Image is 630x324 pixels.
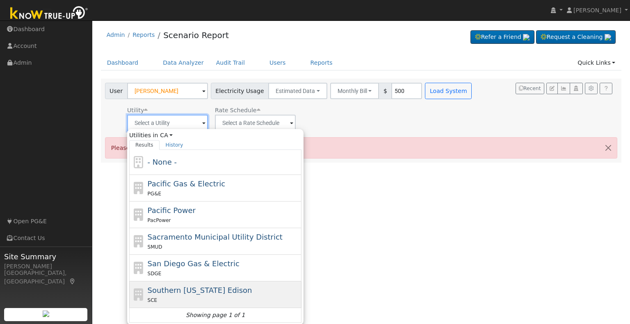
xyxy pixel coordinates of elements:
[148,191,161,197] span: PG&E
[148,206,196,215] span: Pacific Power
[148,271,162,276] span: SDGE
[127,115,208,131] input: Select a Utility
[132,32,155,38] a: Reports
[573,7,621,14] span: [PERSON_NAME]
[148,233,283,241] span: Sacramento Municipal Utility District
[585,83,598,94] button: Settings
[211,83,269,99] span: Electricity Usage
[557,83,570,94] button: Multi-Series Graph
[536,30,616,44] a: Request a Cleaning
[215,115,296,131] input: Select a Rate Schedule
[148,297,157,303] span: SCE
[160,131,173,140] a: CA
[107,32,125,38] a: Admin
[129,140,160,150] a: Results
[148,158,177,166] span: - None -
[605,34,611,41] img: retrieve
[43,310,49,317] img: retrieve
[4,251,88,262] span: Site Summary
[330,83,379,99] button: Monthly Bill
[157,55,210,70] a: Data Analyzer
[304,55,339,70] a: Reports
[600,138,617,158] button: Close
[105,83,128,99] span: User
[600,83,612,94] a: Help Link
[4,262,88,271] div: [PERSON_NAME]
[111,145,226,151] span: Please select a utility and rate schedule
[470,30,534,44] a: Refer a Friend
[148,286,252,295] span: Southern [US_STATE] Edison
[425,83,472,99] button: Load System
[210,55,251,70] a: Audit Trail
[570,83,582,94] button: Login As
[129,131,301,140] span: Utilities in
[4,269,88,286] div: [GEOGRAPHIC_DATA], [GEOGRAPHIC_DATA]
[268,83,327,99] button: Estimated Data
[263,55,292,70] a: Users
[523,34,530,41] img: retrieve
[163,30,229,40] a: Scenario Report
[6,5,92,23] img: Know True-Up
[127,106,208,115] div: Utility
[148,179,225,188] span: Pacific Gas & Electric
[379,83,392,99] span: $
[571,55,621,70] a: Quick Links
[546,83,558,94] button: Edit User
[148,218,171,223] span: PacPower
[516,83,544,94] button: Recent
[186,311,245,319] i: Showing page 1 of 1
[127,83,208,99] input: Select a User
[148,244,162,250] span: SMUD
[148,259,240,268] span: San Diego Gas & Electric
[215,107,260,113] span: Alias: None
[160,140,189,150] a: History
[101,55,145,70] a: Dashboard
[69,278,76,285] a: Map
